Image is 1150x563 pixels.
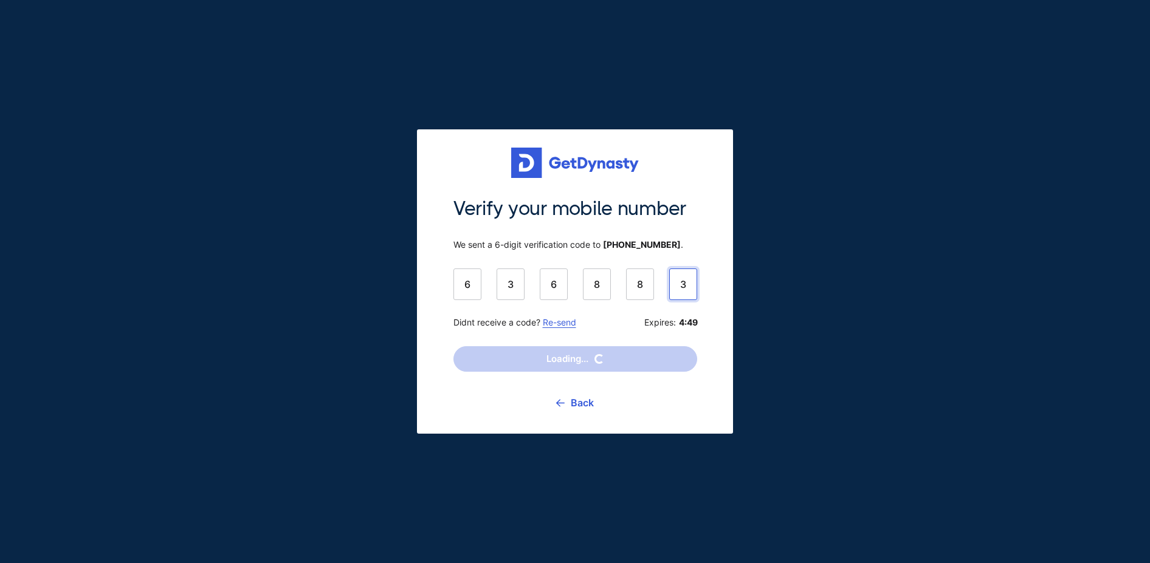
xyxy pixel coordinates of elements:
b: [PHONE_NUMBER] [603,239,681,250]
span: We sent a 6-digit verification code to . [453,239,697,250]
img: Get started for free with Dynasty Trust Company [511,148,639,178]
span: Verify your mobile number [453,196,697,222]
a: Re-send [543,317,576,327]
img: go back icon [556,399,565,407]
span: Expires: [644,317,697,328]
a: Back [556,387,594,418]
span: Didnt receive a code? [453,317,576,328]
b: 4:49 [679,317,697,328]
